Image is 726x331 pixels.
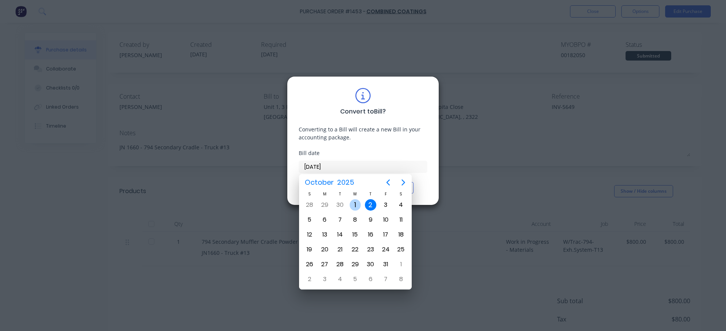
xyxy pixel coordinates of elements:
[332,191,347,197] div: T
[349,244,361,255] div: Wednesday, October 22, 2025
[304,259,315,270] div: Sunday, October 26, 2025
[395,229,407,240] div: Saturday, October 18, 2025
[365,214,376,225] div: Thursday, October 9, 2025
[304,273,315,285] div: Sunday, November 2, 2025
[378,191,393,197] div: F
[365,229,376,240] div: Thursday, October 16, 2025
[300,176,359,189] button: October2025
[319,244,330,255] div: Monday, October 20, 2025
[299,125,427,141] div: Converting to a Bill will create a new Bill in your accounting package.
[349,229,361,240] div: Wednesday, October 15, 2025
[395,273,407,285] div: Saturday, November 8, 2025
[396,175,411,190] button: Next page
[317,191,332,197] div: M
[334,229,345,240] div: Tuesday, October 14, 2025
[334,273,345,285] div: Tuesday, November 4, 2025
[349,214,361,225] div: Wednesday, October 8, 2025
[334,214,345,225] div: Tuesday, October 7, 2025
[380,259,392,270] div: Friday, October 31, 2025
[365,244,376,255] div: Thursday, October 23, 2025
[304,229,315,240] div: Sunday, October 12, 2025
[319,199,330,211] div: Monday, September 29, 2025
[349,259,361,270] div: Wednesday, October 29, 2025
[335,176,356,189] span: 2025
[395,214,407,225] div: Saturday, October 11, 2025
[299,149,427,157] div: Bill date
[365,273,376,285] div: Thursday, November 6, 2025
[304,199,315,211] div: Sunday, September 28, 2025
[319,229,330,240] div: Monday, October 13, 2025
[319,273,330,285] div: Monday, November 3, 2025
[381,175,396,190] button: Previous page
[304,214,315,225] div: Sunday, October 5, 2025
[350,199,361,211] div: Wednesday, October 1, 2025
[334,199,345,211] div: Tuesday, September 30, 2025
[302,191,317,197] div: S
[365,199,376,211] div: Today, Thursday, October 2, 2025
[319,259,330,270] div: Monday, October 27, 2025
[365,259,376,270] div: Thursday, October 30, 2025
[304,244,315,255] div: Sunday, October 19, 2025
[380,244,392,255] div: Friday, October 24, 2025
[380,229,392,240] div: Friday, October 17, 2025
[380,199,392,211] div: Friday, October 3, 2025
[347,191,363,197] div: W
[363,191,378,197] div: T
[349,273,361,285] div: Wednesday, November 5, 2025
[334,259,345,270] div: Tuesday, October 28, 2025
[395,259,407,270] div: Saturday, November 1, 2025
[319,214,330,225] div: Monday, October 6, 2025
[395,244,407,255] div: Saturday, October 25, 2025
[340,107,386,116] div: Convert to Bill ?
[395,199,407,211] div: Saturday, October 4, 2025
[303,176,335,189] span: October
[334,244,345,255] div: Tuesday, October 21, 2025
[393,191,409,197] div: S
[380,273,392,285] div: Friday, November 7, 2025
[380,214,392,225] div: Friday, October 10, 2025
